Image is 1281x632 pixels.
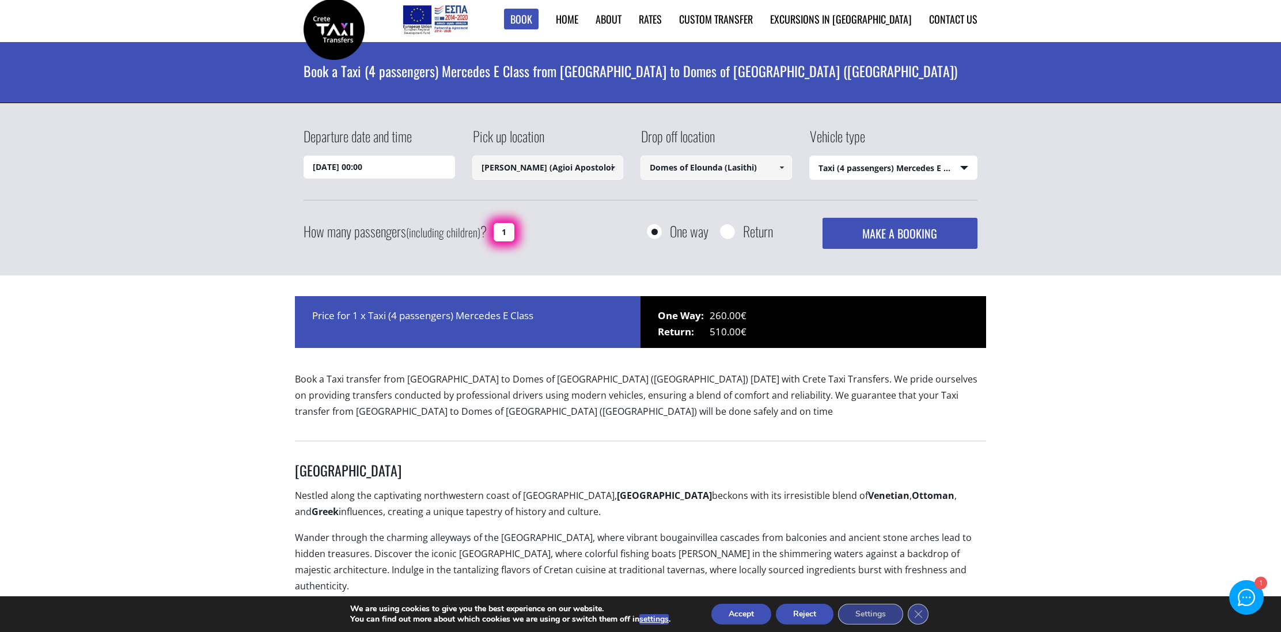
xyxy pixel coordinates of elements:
[640,126,715,156] label: Drop off location
[406,224,480,241] small: (including children)
[304,42,977,100] h1: Book a Taxi (4 passengers) Mercedes E Class from [GEOGRAPHIC_DATA] to Domes of [GEOGRAPHIC_DATA] ...
[304,22,365,34] a: Crete Taxi Transfers | Book a Taxi transfer from Chania city to Domes of Elounda (Lasithi) | Cret...
[679,12,753,27] a: Custom Transfer
[639,614,669,625] button: settings
[711,604,771,625] button: Accept
[929,12,977,27] a: Contact us
[295,461,986,487] h3: [GEOGRAPHIC_DATA]
[776,604,833,625] button: Reject
[639,12,662,27] a: Rates
[596,12,621,27] a: About
[908,604,928,625] button: Close GDPR Cookie Banner
[295,487,986,529] p: Nestled along the captivating northwestern coast of [GEOGRAPHIC_DATA], beckons with its irresisti...
[743,224,773,239] label: Return
[658,324,710,340] span: Return:
[401,2,469,36] img: e-bannersEUERDF180X90.jpg
[770,12,912,27] a: Excursions in [GEOGRAPHIC_DATA]
[772,156,791,180] a: Show All Items
[350,604,670,614] p: We are using cookies to give you the best experience on our website.
[312,505,339,518] strong: Greek
[912,489,954,502] strong: Ottoman
[670,224,708,239] label: One way
[617,489,712,502] strong: [GEOGRAPHIC_DATA]
[604,156,623,180] a: Show All Items
[504,9,539,30] a: Book
[640,156,792,180] input: Select drop-off location
[304,126,412,156] label: Departure date and time
[295,371,986,429] p: Book a Taxi transfer from [GEOGRAPHIC_DATA] to Domes of [GEOGRAPHIC_DATA] ([GEOGRAPHIC_DATA]) [DA...
[304,218,487,246] label: How many passengers ?
[640,296,986,348] div: 260.00€ 510.00€
[472,156,624,180] input: Select pickup location
[350,614,670,625] p: You can find out more about which cookies we are using or switch them off in .
[868,489,909,502] strong: Venetian
[823,218,977,249] button: MAKE A BOOKING
[810,156,977,180] span: Taxi (4 passengers) Mercedes E Class
[295,529,986,604] p: Wander through the charming alleyways of the [GEOGRAPHIC_DATA], where vibrant bougainvillea casca...
[472,126,544,156] label: Pick up location
[1254,578,1266,590] div: 1
[556,12,578,27] a: Home
[809,126,865,156] label: Vehicle type
[658,308,710,324] span: One Way:
[295,296,640,348] div: Price for 1 x Taxi (4 passengers) Mercedes E Class
[838,604,903,625] button: Settings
